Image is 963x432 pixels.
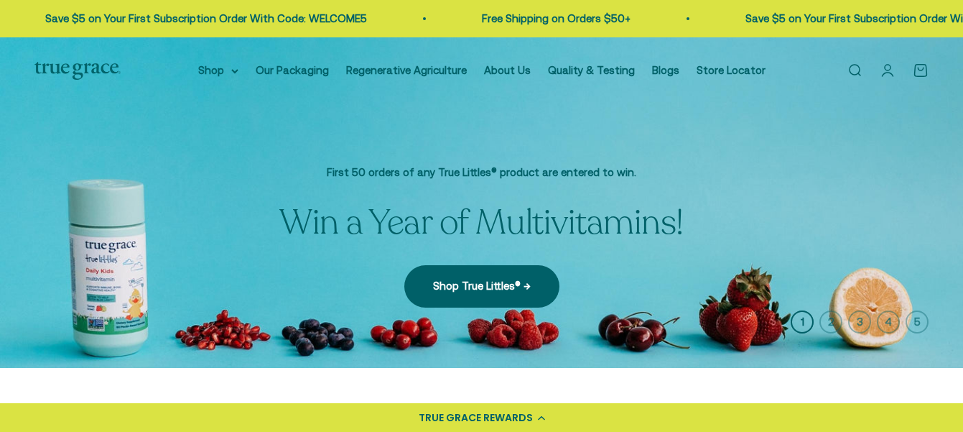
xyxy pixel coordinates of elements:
div: TRUE GRACE REWARDS [419,410,533,426]
a: Quality & Testing [548,64,635,76]
p: First 50 orders of any True Littles® product are entered to win. [279,164,684,181]
a: Free Shipping on Orders $50+ [479,12,628,24]
a: About Us [484,64,531,76]
a: Store Locator [697,64,766,76]
a: Shop True Littles® → [404,265,559,307]
button: 3 [848,311,871,334]
summary: Shop [198,62,238,79]
split-lines: Win a Year of Multivitamins! [279,199,684,246]
button: 5 [906,311,929,334]
button: 2 [819,311,842,334]
p: Save $5 on Your First Subscription Order With Code: WELCOME5 [42,10,364,27]
a: Blogs [652,64,679,76]
button: 1 [791,311,814,334]
a: Regenerative Agriculture [346,64,467,76]
button: 4 [877,311,900,334]
a: Our Packaging [256,64,329,76]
